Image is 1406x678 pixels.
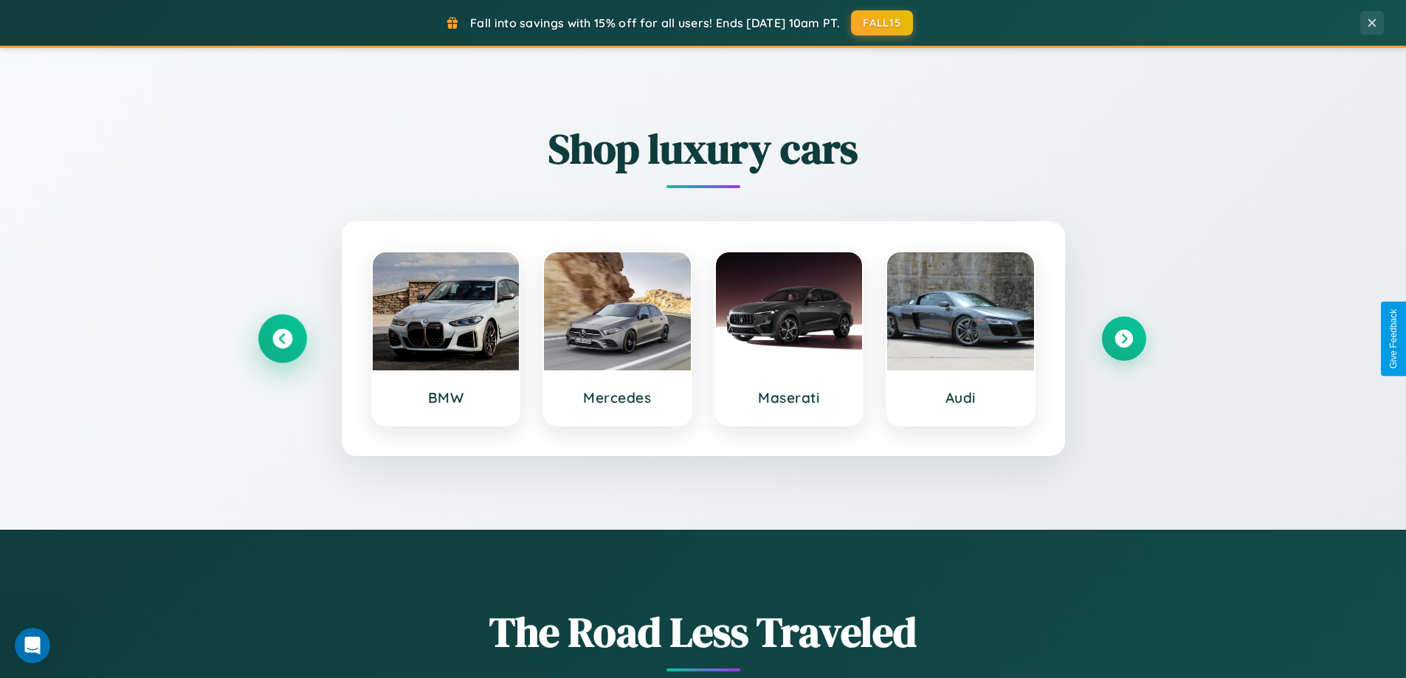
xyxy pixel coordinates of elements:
[851,10,913,35] button: FALL15
[902,389,1019,407] h3: Audi
[387,389,505,407] h3: BMW
[470,15,840,30] span: Fall into savings with 15% off for all users! Ends [DATE] 10am PT.
[731,389,848,407] h3: Maserati
[1388,309,1399,369] div: Give Feedback
[15,628,50,663] iframe: Intercom live chat
[261,120,1146,177] h2: Shop luxury cars
[261,603,1146,660] h1: The Road Less Traveled
[559,389,676,407] h3: Mercedes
